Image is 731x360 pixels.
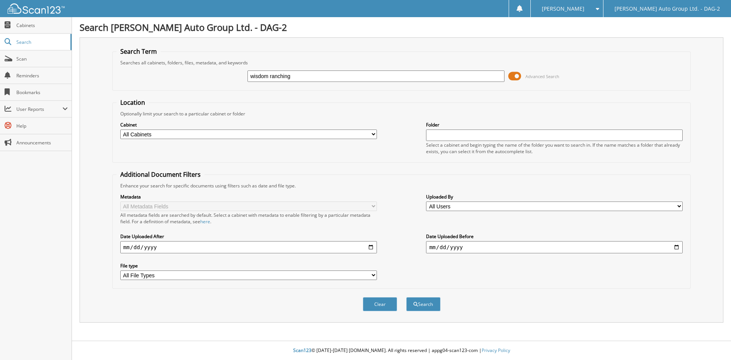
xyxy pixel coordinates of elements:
[293,347,311,354] span: Scan123
[16,89,68,96] span: Bookmarks
[426,233,683,240] label: Date Uploaded Before
[16,22,68,29] span: Cabinets
[16,123,68,129] span: Help
[117,170,204,179] legend: Additional Document Filters
[16,106,62,112] span: User Reports
[426,241,683,253] input: end
[117,98,149,107] legend: Location
[426,142,683,155] div: Select a cabinet and begin typing the name of the folder you want to search in. If the name match...
[16,39,67,45] span: Search
[120,212,377,225] div: All metadata fields are searched by default. Select a cabinet with metadata to enable filtering b...
[482,347,510,354] a: Privacy Policy
[117,110,687,117] div: Optionally limit your search to a particular cabinet or folder
[16,139,68,146] span: Announcements
[426,122,683,128] label: Folder
[8,3,65,14] img: scan123-logo-white.svg
[120,241,377,253] input: start
[406,297,441,311] button: Search
[614,6,720,11] span: [PERSON_NAME] Auto Group Ltd. - DAG-2
[117,47,161,56] legend: Search Term
[200,218,210,225] a: here
[542,6,584,11] span: [PERSON_NAME]
[72,341,731,360] div: © [DATE]-[DATE] [DOMAIN_NAME]. All rights reserved | appg04-scan123-com |
[117,59,687,66] div: Searches all cabinets, folders, files, metadata, and keywords
[16,56,68,62] span: Scan
[120,262,377,269] label: File type
[117,182,687,189] div: Enhance your search for specific documents using filters such as date and file type.
[16,72,68,79] span: Reminders
[525,74,559,79] span: Advanced Search
[693,323,731,360] iframe: Chat Widget
[363,297,397,311] button: Clear
[120,233,377,240] label: Date Uploaded After
[426,194,683,200] label: Uploaded By
[120,122,377,128] label: Cabinet
[80,21,723,34] h1: Search [PERSON_NAME] Auto Group Ltd. - DAG-2
[120,194,377,200] label: Metadata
